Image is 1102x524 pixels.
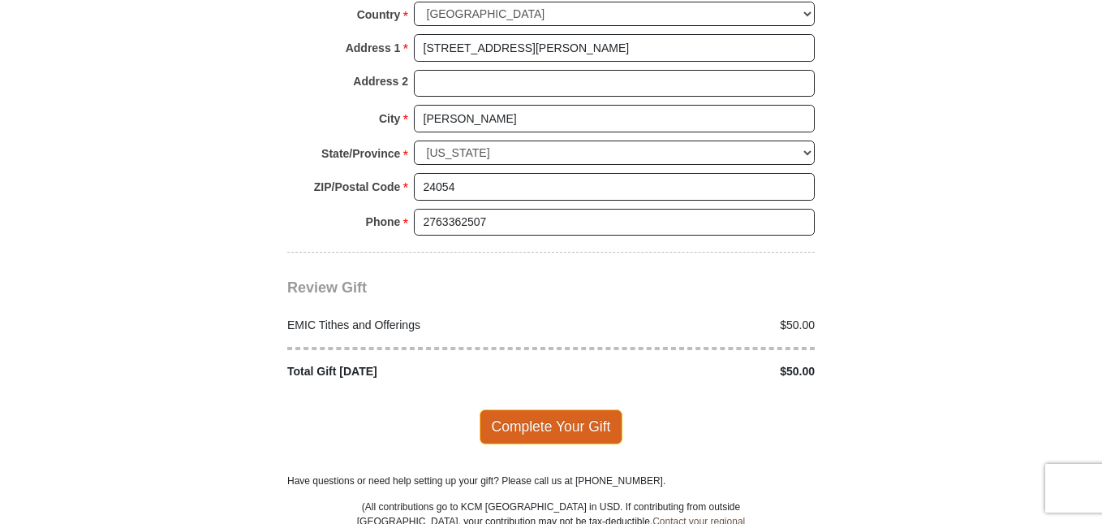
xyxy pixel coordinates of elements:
strong: Address 2 [353,70,408,93]
span: Complete Your Gift [480,409,623,444]
strong: City [379,107,400,130]
strong: Phone [366,210,401,233]
div: EMIC Tithes and Offerings [279,317,552,334]
div: $50.00 [551,363,824,380]
p: Have questions or need help setting up your gift? Please call us at [PHONE_NUMBER]. [287,474,815,488]
strong: Country [357,3,401,26]
span: Review Gift [287,279,367,296]
strong: Address 1 [346,37,401,59]
strong: State/Province [321,142,400,165]
strong: ZIP/Postal Code [314,175,401,198]
div: $50.00 [551,317,824,334]
div: Total Gift [DATE] [279,363,552,380]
